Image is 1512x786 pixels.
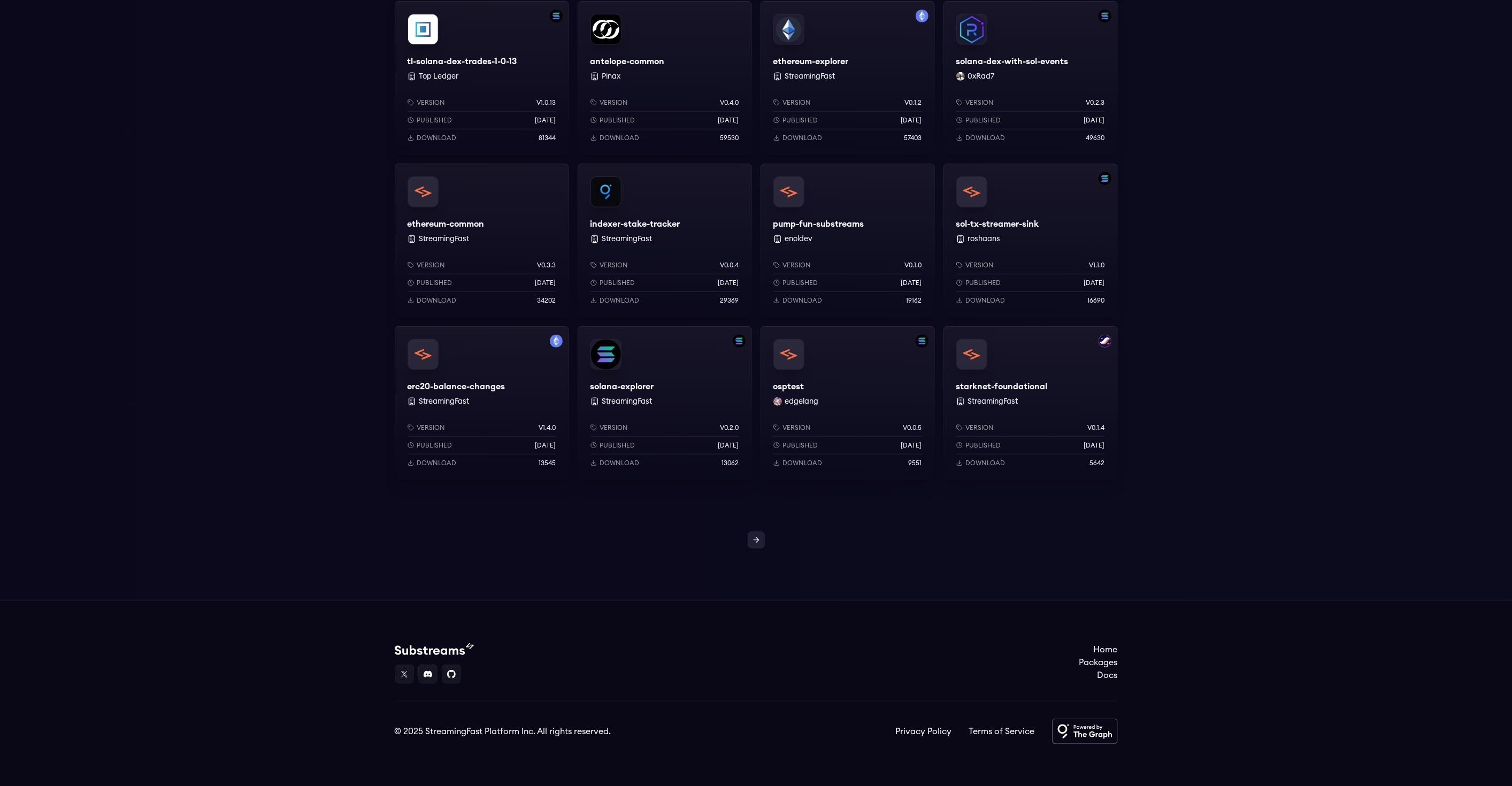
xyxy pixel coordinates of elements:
p: Published [417,441,452,450]
a: Filter by mainnet networkerc20-balance-changeserc20-balance-changes StreamingFastVersionv1.4.0Pub... [395,326,569,480]
a: ethereum-commonethereum-common StreamingFastVersionv0.3.3Published[DATE]Download34202 [395,164,569,318]
p: Published [783,441,818,450]
p: v0.1.2 [905,98,922,107]
a: Filter by solana networksol-tx-streamer-sinksol-tx-streamer-sink roshaansVersionv1.1.0Published[D... [943,164,1118,318]
p: 9551 [909,459,922,467]
p: Download [600,296,640,305]
a: antelope-commonantelope-common PinaxVersionv0.4.0Published[DATE]Download59530 [578,1,752,155]
button: StreamingFast [419,234,470,244]
p: [DATE] [1084,441,1105,450]
img: Filter by mainnet network [916,10,928,22]
p: v0.2.3 [1086,98,1105,107]
p: 34202 [538,296,556,305]
p: Version [783,423,811,432]
a: Docs [1079,669,1118,682]
p: [DATE] [535,279,556,287]
p: Version [966,98,994,107]
p: Version [783,261,811,269]
img: Filter by mainnet network [550,335,563,348]
p: [DATE] [901,279,922,287]
p: v1.1.0 [1089,261,1105,269]
img: Filter by solana network [916,335,928,348]
p: 19162 [907,296,922,305]
div: © 2025 StreamingFast Platform Inc. All rights reserved. [395,725,611,738]
img: Filter by solana network [733,335,746,348]
a: Filter by mainnet networkethereum-explorerethereum-explorer StreamingFastVersionv0.1.2Published[D... [761,1,935,155]
p: [DATE] [718,279,739,287]
a: Terms of Service [969,725,1035,738]
p: [DATE] [1084,116,1105,125]
a: Filter by solana networksolana-explorersolana-explorer StreamingFastVersionv0.2.0Published[DATE]D... [578,326,752,480]
p: [DATE] [535,441,556,450]
p: Version [600,98,628,107]
p: Published [600,116,635,125]
p: v1.4.0 [539,423,556,432]
img: Powered by The Graph [1052,719,1118,744]
p: 29369 [720,296,739,305]
p: v0.2.0 [720,423,739,432]
p: Version [783,98,811,107]
p: 59530 [720,134,739,142]
p: Version [600,261,628,269]
p: Version [417,261,446,269]
p: Published [966,441,1001,450]
p: Published [600,279,635,287]
p: v0.0.4 [720,261,739,269]
p: Download [783,459,823,467]
p: 13062 [722,459,739,467]
p: 16690 [1088,296,1105,305]
p: Download [600,134,640,142]
button: enoldev [785,234,813,244]
p: Download [783,296,823,305]
button: StreamingFast [419,396,470,407]
a: Home [1079,643,1118,656]
a: Filter by solana networktl-solana-dex-trades-1-0-13tl-solana-dex-trades-1-0-13 Top LedgerVersionv... [395,1,569,155]
p: 81344 [539,134,556,142]
a: Filter by solana networksolana-dex-with-sol-eventssolana-dex-with-sol-events0xRad7 0xRad7Versionv... [943,1,1118,155]
p: Download [417,296,457,305]
button: Top Ledger [419,71,459,82]
button: edgelang [785,396,819,407]
button: StreamingFast [602,234,653,244]
a: pump-fun-substreamspump-fun-substreams enoldevVersionv0.1.0Published[DATE]Download19162 [761,164,935,318]
p: v0.1.4 [1088,423,1105,432]
p: Published [966,279,1001,287]
p: Published [783,279,818,287]
p: Download [966,296,1006,305]
p: Published [966,116,1001,125]
img: Filter by solana network [550,10,563,22]
img: Filter by starknet network [1099,335,1111,348]
p: 57403 [904,134,922,142]
img: Filter by solana network [1099,172,1111,185]
button: roshaans [968,234,1001,244]
p: 5642 [1090,459,1105,467]
button: 0xRad7 [968,71,995,82]
button: StreamingFast [602,396,653,407]
p: Download [600,459,640,467]
p: Version [966,261,994,269]
button: StreamingFast [968,396,1018,407]
p: Published [417,279,452,287]
p: v0.0.5 [903,423,922,432]
p: Download [783,134,823,142]
p: [DATE] [535,116,556,125]
p: v0.3.3 [538,261,556,269]
p: Version [417,98,446,107]
p: Download [966,459,1006,467]
p: [DATE] [718,441,739,450]
a: indexer-stake-trackerindexer-stake-tracker StreamingFastVersionv0.0.4Published[DATE]Download29369 [578,164,752,318]
p: Download [417,134,457,142]
p: Published [600,441,635,450]
img: Substream's logo [395,643,474,656]
p: [DATE] [1084,279,1105,287]
p: [DATE] [718,116,739,125]
p: Version [966,423,994,432]
a: Filter by solana networkosptestosptestedgelang edgelangVersionv0.0.5Published[DATE]Download9551 [761,326,935,480]
button: StreamingFast [785,71,835,82]
p: v0.1.0 [905,261,922,269]
p: Published [783,116,818,125]
p: Version [600,423,628,432]
a: Filter by starknet networkstarknet-foundationalstarknet-foundational StreamingFastVersionv0.1.4Pu... [943,326,1118,480]
p: 13545 [539,459,556,467]
p: Published [417,116,452,125]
